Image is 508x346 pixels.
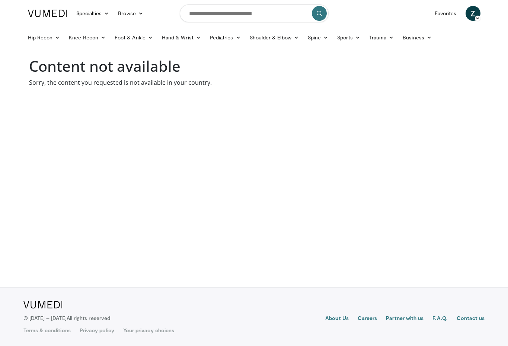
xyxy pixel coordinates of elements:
input: Search topics, interventions [180,4,329,22]
a: Pediatrics [205,30,245,45]
a: Contact us [457,314,485,323]
a: Terms & conditions [23,327,71,334]
p: © [DATE] – [DATE] [23,314,111,322]
a: Partner with us [386,314,424,323]
a: Sports [333,30,365,45]
span: All rights reserved [67,315,110,321]
a: Spine [303,30,333,45]
a: Your privacy choices [123,327,174,334]
a: Business [398,30,436,45]
a: Trauma [365,30,399,45]
a: Shoulder & Elbow [245,30,303,45]
a: Favorites [430,6,461,21]
h1: Content not available [29,57,479,75]
a: Hip Recon [23,30,65,45]
img: VuMedi Logo [28,10,67,17]
a: Knee Recon [64,30,110,45]
p: Sorry, the content you requested is not available in your country. [29,78,479,87]
a: Careers [358,314,377,323]
a: Specialties [72,6,114,21]
a: Hand & Wrist [157,30,205,45]
a: Z [466,6,480,21]
img: VuMedi Logo [23,301,63,308]
a: F.A.Q. [432,314,447,323]
a: Privacy policy [80,327,114,334]
a: Foot & Ankle [110,30,157,45]
a: Browse [114,6,148,21]
a: About Us [325,314,349,323]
